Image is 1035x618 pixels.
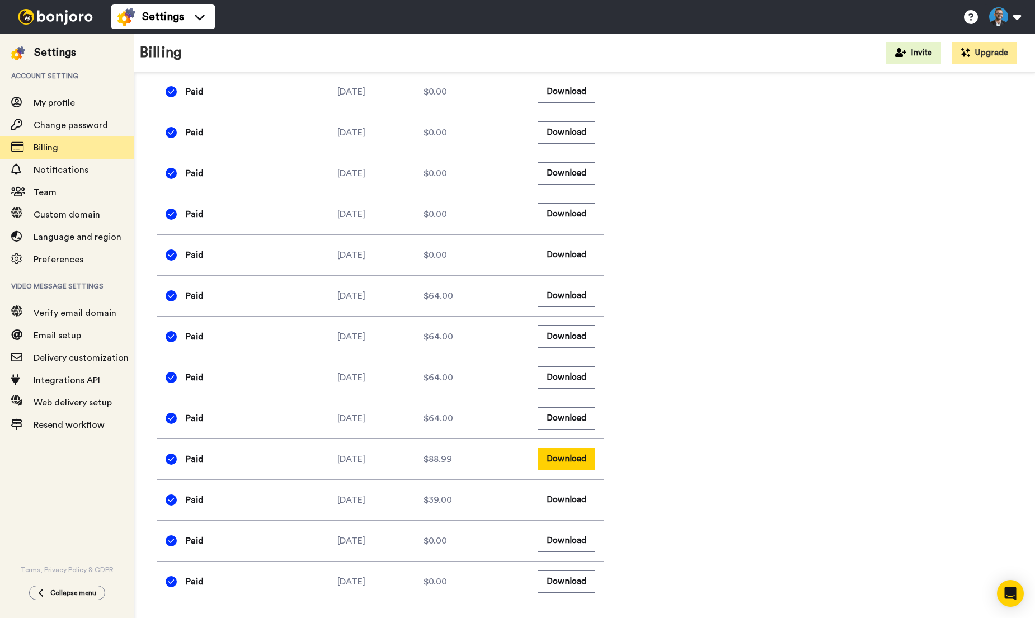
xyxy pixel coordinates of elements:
[997,580,1024,607] div: Open Intercom Messenger
[337,534,424,548] div: [DATE]
[34,309,116,318] span: Verify email domain
[34,255,83,264] span: Preferences
[337,85,424,98] div: [DATE]
[424,452,452,466] span: $88.99
[186,330,204,343] span: Paid
[424,126,447,139] span: $0.00
[34,331,81,340] span: Email setup
[886,42,941,64] button: Invite
[337,493,424,507] div: [DATE]
[337,452,424,466] div: [DATE]
[34,143,58,152] span: Billing
[186,493,204,507] span: Paid
[337,207,424,221] div: [DATE]
[424,493,452,507] span: $39.00
[34,421,105,430] span: Resend workflow
[538,244,595,266] button: Download
[337,371,424,384] div: [DATE]
[34,121,108,130] span: Change password
[538,448,595,470] button: Download
[337,575,424,588] div: [DATE]
[538,325,595,347] button: Download
[50,588,96,597] span: Collapse menu
[140,45,182,61] h1: Billing
[337,289,424,303] div: [DATE]
[34,98,75,107] span: My profile
[538,203,595,225] button: Download
[424,167,447,180] span: $0.00
[337,167,424,180] div: [DATE]
[538,570,595,592] button: Download
[186,126,204,139] span: Paid
[34,166,88,174] span: Notifications
[424,207,447,221] span: $0.00
[186,85,204,98] span: Paid
[424,248,447,262] span: $0.00
[186,248,204,262] span: Paid
[34,210,100,219] span: Custom domain
[34,353,129,362] span: Delivery customization
[186,452,204,466] span: Paid
[337,248,424,262] div: [DATE]
[538,366,595,388] button: Download
[337,126,424,139] div: [DATE]
[11,46,25,60] img: settings-colored.svg
[538,489,595,511] button: Download
[34,45,76,60] div: Settings
[29,586,105,600] button: Collapse menu
[424,575,447,588] span: $0.00
[34,398,112,407] span: Web delivery setup
[424,289,453,303] span: $64.00
[424,412,453,425] span: $64.00
[538,162,595,184] button: Download
[186,575,204,588] span: Paid
[538,530,595,551] button: Download
[538,407,595,429] button: Download
[13,9,97,25] img: bj-logo-header-white.svg
[186,534,204,548] span: Paid
[186,412,204,425] span: Paid
[186,207,204,221] span: Paid
[538,81,595,102] button: Download
[34,233,121,242] span: Language and region
[117,8,135,26] img: settings-colored.svg
[424,85,447,98] span: $0.00
[424,330,453,343] span: $64.00
[337,412,424,425] div: [DATE]
[538,285,595,306] button: Download
[186,371,204,384] span: Paid
[34,188,57,197] span: Team
[337,330,424,343] div: [DATE]
[186,167,204,180] span: Paid
[952,42,1017,64] button: Upgrade
[186,289,204,303] span: Paid
[538,121,595,143] button: Download
[424,534,447,548] span: $0.00
[34,376,100,385] span: Integrations API
[142,9,184,25] span: Settings
[424,371,453,384] span: $64.00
